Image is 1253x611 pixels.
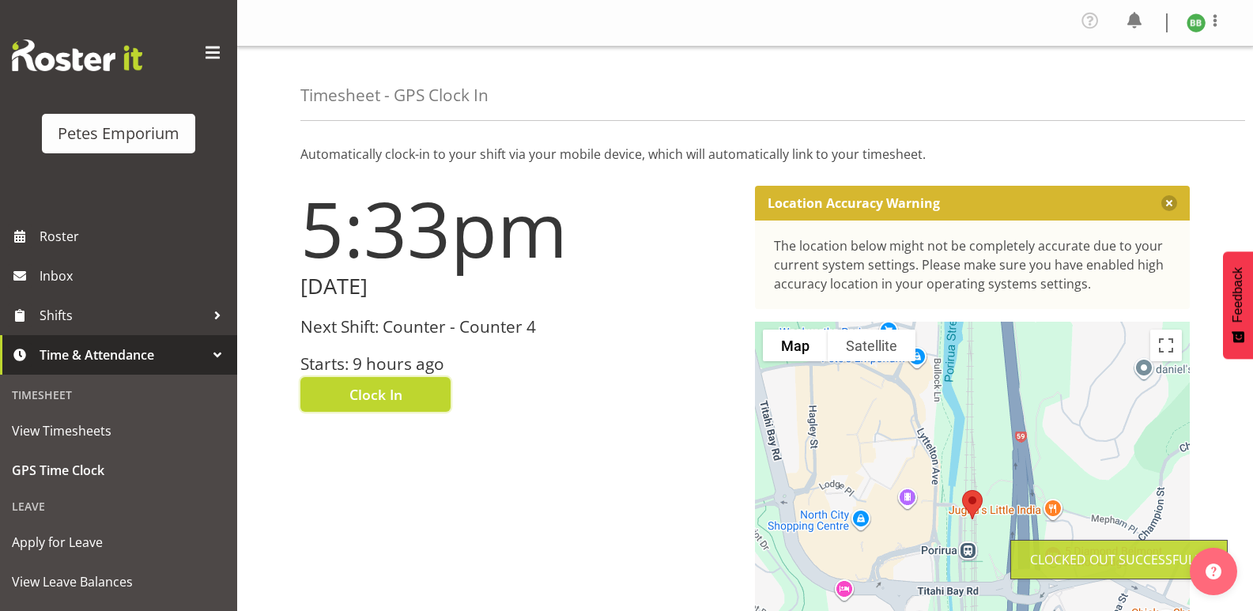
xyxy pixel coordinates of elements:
[1187,13,1206,32] img: beena-bist9974.jpg
[763,330,828,361] button: Show street map
[40,304,206,327] span: Shifts
[300,186,736,271] h1: 5:33pm
[1206,564,1221,579] img: help-xxl-2.png
[300,377,451,412] button: Clock In
[4,379,233,411] div: Timesheet
[40,264,229,288] span: Inbox
[40,224,229,248] span: Roster
[300,274,736,299] h2: [DATE]
[12,40,142,71] img: Rosterit website logo
[12,570,225,594] span: View Leave Balances
[12,419,225,443] span: View Timesheets
[1161,195,1177,211] button: Close message
[4,522,233,562] a: Apply for Leave
[300,355,736,373] h3: Starts: 9 hours ago
[774,236,1172,293] div: The location below might not be completely accurate due to your current system settings. Please m...
[300,86,489,104] h4: Timesheet - GPS Clock In
[4,411,233,451] a: View Timesheets
[58,122,179,145] div: Petes Emporium
[4,490,233,522] div: Leave
[768,195,940,211] p: Location Accuracy Warning
[1223,251,1253,359] button: Feedback - Show survey
[12,458,225,482] span: GPS Time Clock
[1150,330,1182,361] button: Toggle fullscreen view
[1030,550,1208,569] div: Clocked out Successfully
[828,330,915,361] button: Show satellite imagery
[349,384,402,405] span: Clock In
[300,318,736,336] h3: Next Shift: Counter - Counter 4
[4,562,233,602] a: View Leave Balances
[300,145,1190,164] p: Automatically clock-in to your shift via your mobile device, which will automatically link to you...
[40,343,206,367] span: Time & Attendance
[12,530,225,554] span: Apply for Leave
[4,451,233,490] a: GPS Time Clock
[1231,267,1245,322] span: Feedback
